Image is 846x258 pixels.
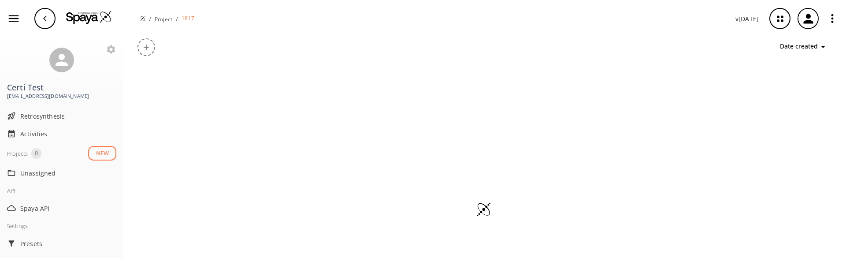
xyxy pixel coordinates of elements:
[735,14,759,23] p: v [DATE]
[176,14,178,23] li: /
[4,235,120,252] div: Presets
[20,168,116,178] span: Unassigned
[140,16,145,21] img: Spaya logo
[20,112,116,121] span: Retrosynthesis
[88,146,116,161] button: NEW
[20,129,116,138] span: Activities
[31,149,41,158] span: 0
[4,107,120,125] div: Retrosynthesis
[149,14,151,23] li: /
[7,83,116,92] h3: Certi Test
[155,15,172,23] a: Project
[137,38,155,56] button: Add collaborator
[776,38,832,55] button: Date created
[20,204,116,213] span: Spaya API
[4,125,120,142] div: Activities
[4,199,120,217] div: Spaya API
[7,148,28,159] div: Projects
[66,11,112,24] img: Logo Spaya
[7,92,116,100] span: [EMAIL_ADDRESS][DOMAIN_NAME]
[182,15,194,22] p: 1817
[4,164,120,182] div: Unassigned
[20,239,116,248] span: Presets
